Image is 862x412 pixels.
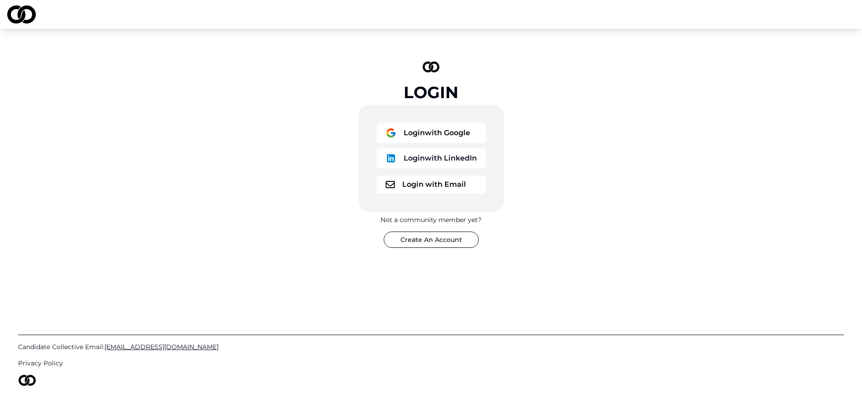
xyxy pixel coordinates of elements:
[18,342,844,351] a: Candidate Collective Email:[EMAIL_ADDRESS][DOMAIN_NAME]
[404,83,458,101] div: Login
[7,5,36,24] img: logo
[376,175,486,194] button: logoLogin with Email
[18,359,844,368] a: Privacy Policy
[384,232,479,248] button: Create An Account
[386,181,395,188] img: logo
[18,375,36,386] img: logo
[386,128,396,138] img: logo
[376,148,486,168] button: logoLoginwith LinkedIn
[386,153,396,164] img: logo
[423,62,440,72] img: logo
[381,215,481,224] div: Not a community member yet?
[105,343,219,351] span: [EMAIL_ADDRESS][DOMAIN_NAME]
[376,123,486,143] button: logoLoginwith Google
